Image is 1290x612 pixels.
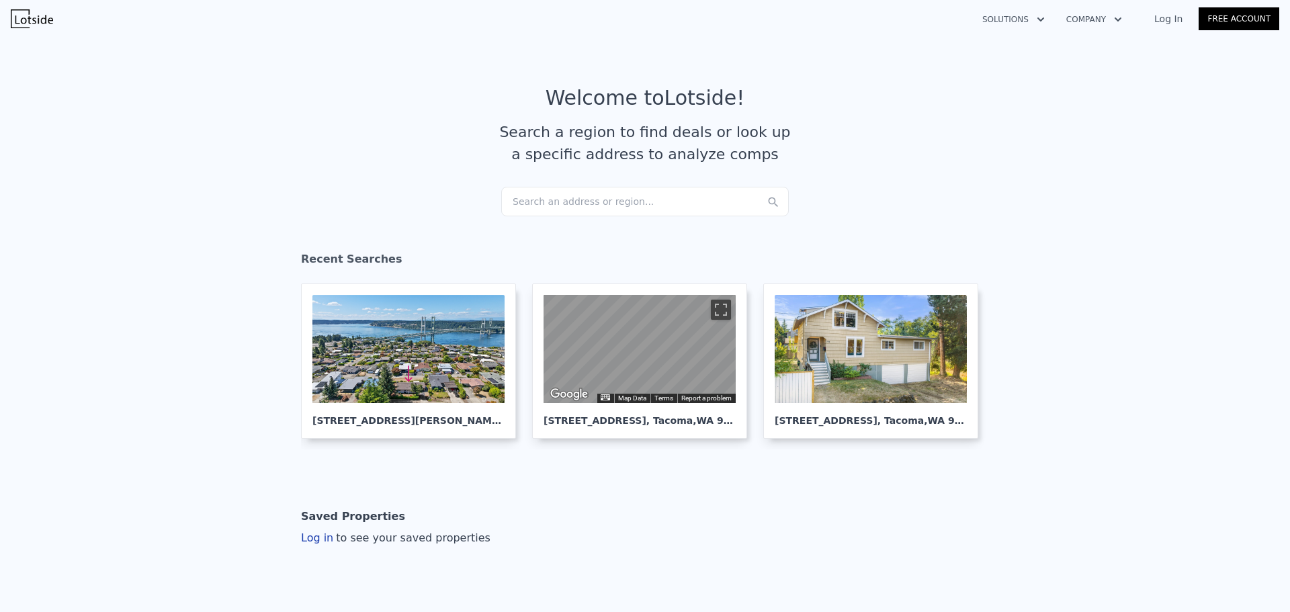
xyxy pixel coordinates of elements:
span: , WA 98407 [924,415,981,426]
a: Report a problem [681,394,732,402]
a: [STREET_ADDRESS][PERSON_NAME], Tacoma [301,283,527,439]
div: Recent Searches [301,241,989,283]
a: Map [STREET_ADDRESS], Tacoma,WA 98406 [532,283,758,439]
span: to see your saved properties [333,531,490,544]
div: Map [544,295,736,403]
div: Welcome to Lotside ! [546,86,745,110]
div: Saved Properties [301,503,405,530]
span: , WA 98406 [693,415,750,426]
img: Google [547,386,591,403]
img: Lotside [11,9,53,28]
div: [STREET_ADDRESS] , Tacoma [775,403,967,427]
button: Company [1056,7,1133,32]
button: Toggle fullscreen view [711,300,731,320]
div: Log in [301,530,490,546]
div: Search a region to find deals or look up a specific address to analyze comps [494,121,795,165]
button: Map Data [618,394,646,403]
div: Street View [544,295,736,403]
a: Log In [1138,12,1199,26]
button: Solutions [972,7,1056,32]
a: Free Account [1199,7,1279,30]
a: Terms (opens in new tab) [654,394,673,402]
a: [STREET_ADDRESS], Tacoma,WA 98407 [763,283,989,439]
a: Open this area in Google Maps (opens a new window) [547,386,591,403]
div: [STREET_ADDRESS][PERSON_NAME] , Tacoma [312,403,505,427]
div: [STREET_ADDRESS] , Tacoma [544,403,736,427]
button: Keyboard shortcuts [601,394,610,400]
div: Search an address or region... [501,187,789,216]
